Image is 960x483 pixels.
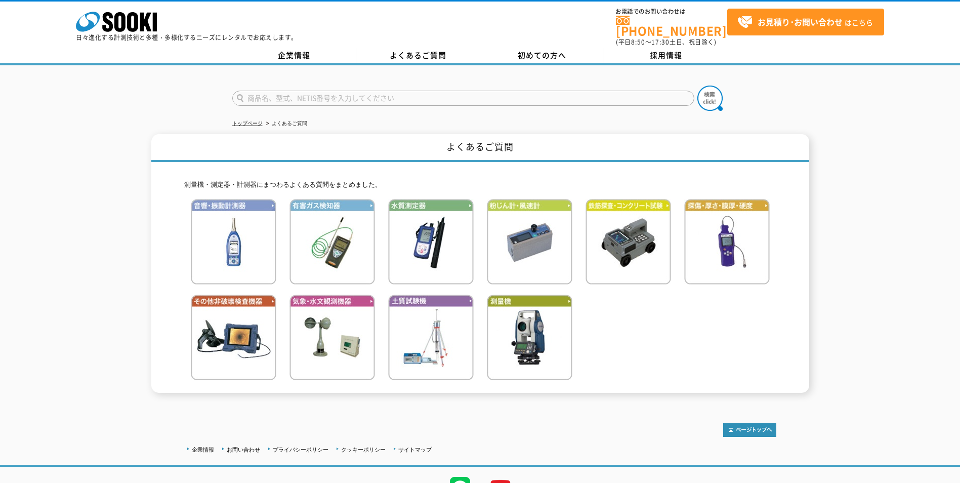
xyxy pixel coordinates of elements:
[616,9,727,15] span: お電話でのお問い合わせは
[697,86,723,111] img: btn_search.png
[616,16,727,36] a: [PHONE_NUMBER]
[232,91,694,106] input: 商品名、型式、NETIS番号を入力してください
[586,199,671,285] img: 鉄筋検査・コンクリート試験
[758,16,843,28] strong: お見積り･お問い合わせ
[388,199,474,285] img: 水質測定器
[631,37,645,47] span: 8:50
[616,37,716,47] span: (平日 ～ 土日、祝日除く)
[264,118,307,129] li: よくあるご質問
[289,295,375,380] img: 気象・水文観測機器
[232,120,263,126] a: トップページ
[480,48,604,63] a: 初めての方へ
[273,447,328,453] a: プライバシーポリシー
[487,295,572,380] img: 測量機
[398,447,432,453] a: サイトマップ
[191,295,276,380] img: その他非破壊検査機器
[232,48,356,63] a: 企業情報
[192,447,214,453] a: 企業情報
[651,37,670,47] span: 17:30
[191,199,276,285] img: 音響・振動計測器
[227,447,260,453] a: お問い合わせ
[604,48,728,63] a: 採用情報
[289,199,375,285] img: 有害ガス検知器
[388,295,474,380] img: 土質試験機
[737,15,873,30] span: はこちら
[356,48,480,63] a: よくあるご質問
[184,180,776,190] p: 測量機・測定器・計測器にまつわるよくある質問をまとめました。
[723,423,776,437] img: トップページへ
[684,199,770,285] img: 探傷・厚さ・膜厚・硬度
[487,199,572,285] img: 粉じん計・風速計
[727,9,884,35] a: お見積り･お問い合わせはこちら
[76,34,298,41] p: 日々進化する計測技術と多種・多様化するニーズにレンタルでお応えします。
[341,447,386,453] a: クッキーポリシー
[151,134,809,162] h1: よくあるご質問
[518,50,566,61] span: 初めての方へ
